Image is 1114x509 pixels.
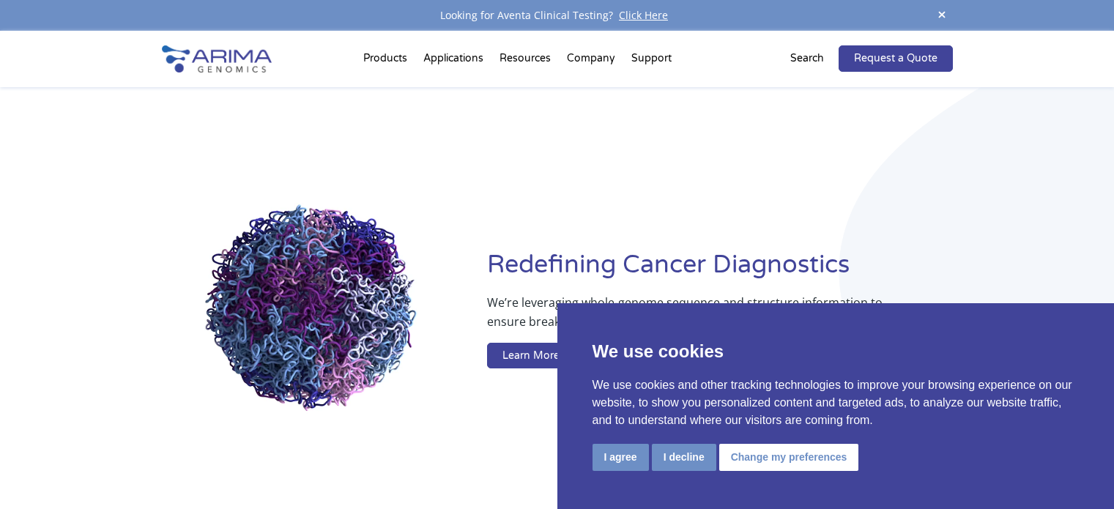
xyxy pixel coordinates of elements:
p: We use cookies and other tracking technologies to improve your browsing experience on our website... [593,376,1080,429]
a: Request a Quote [839,45,953,72]
img: Arima-Genomics-logo [162,45,272,73]
a: Click Here [613,8,674,22]
p: We’re leveraging whole-genome sequence and structure information to ensure breakthrough therapies... [487,293,894,343]
button: Change my preferences [719,444,859,471]
a: Learn More [487,343,575,369]
p: We use cookies [593,338,1080,365]
div: Looking for Aventa Clinical Testing? [162,6,953,25]
p: Search [790,49,824,68]
button: I decline [652,444,716,471]
button: I agree [593,444,649,471]
h1: Redefining Cancer Diagnostics [487,248,952,293]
